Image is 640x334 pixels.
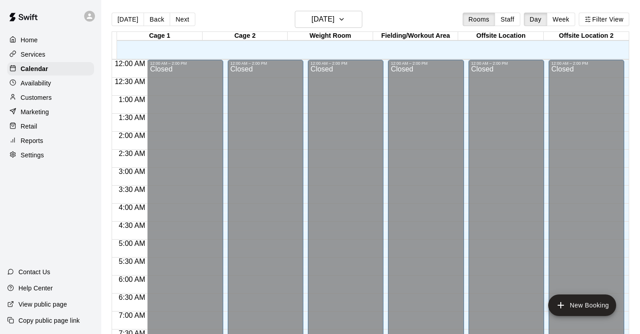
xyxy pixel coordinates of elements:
span: 1:00 AM [117,96,148,103]
div: 12:00 AM – 2:00 PM [311,61,381,66]
button: [DATE] [295,11,362,28]
button: Week [547,13,575,26]
span: 4:30 AM [117,222,148,229]
button: [DATE] [112,13,144,26]
div: 12:00 AM – 2:00 PM [150,61,220,66]
p: Home [21,36,38,45]
span: 6:00 AM [117,276,148,283]
h6: [DATE] [311,13,334,26]
a: Retail [7,120,94,133]
a: Settings [7,148,94,162]
p: Availability [21,79,51,88]
span: 12:00 AM [113,60,148,67]
div: Offsite Location [458,32,544,40]
div: 12:00 AM – 2:00 PM [551,61,622,66]
p: Calendar [21,64,48,73]
span: 6:30 AM [117,294,148,301]
p: Copy public page link [18,316,80,325]
button: add [548,294,616,316]
div: Cage 2 [203,32,288,40]
span: 7:00 AM [117,312,148,319]
p: Help Center [18,284,53,293]
a: Customers [7,91,94,104]
p: Customers [21,93,52,102]
a: Services [7,48,94,61]
a: Home [7,33,94,47]
p: Marketing [21,107,49,116]
div: Fielding/Workout Area [373,32,459,40]
button: Back [144,13,170,26]
button: Rooms [463,13,495,26]
p: Settings [21,151,44,160]
a: Calendar [7,62,94,76]
span: 2:30 AM [117,150,148,157]
p: Retail [21,122,37,131]
span: 3:30 AM [117,186,148,193]
span: 5:30 AM [117,258,148,265]
span: 5:00 AM [117,240,148,247]
div: Offsite Location 2 [544,32,629,40]
button: Filter View [579,13,629,26]
button: Day [524,13,547,26]
p: Reports [21,136,43,145]
button: Next [170,13,195,26]
div: 12:00 AM – 2:00 PM [230,61,301,66]
p: Services [21,50,45,59]
span: 12:30 AM [113,78,148,85]
span: 3:00 AM [117,168,148,175]
p: Contact Us [18,267,50,276]
p: View public page [18,300,67,309]
span: 1:30 AM [117,114,148,121]
div: Weight Room [288,32,373,40]
span: 4:00 AM [117,204,148,211]
div: Cage 1 [117,32,203,40]
span: 2:00 AM [117,132,148,139]
a: Marketing [7,105,94,119]
div: 12:00 AM – 2:00 PM [471,61,541,66]
a: Reports [7,134,94,147]
button: Staff [495,13,520,26]
a: Availability [7,76,94,90]
div: 12:00 AM – 2:00 PM [391,61,461,66]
